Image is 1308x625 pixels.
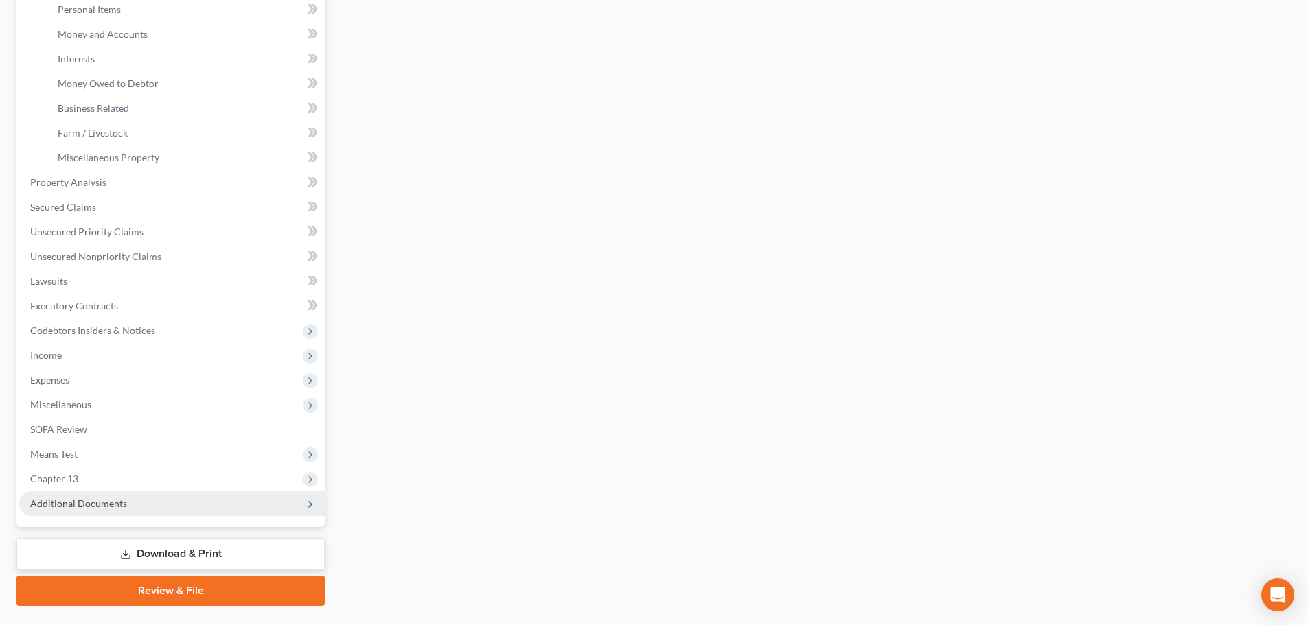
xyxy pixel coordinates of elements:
span: Lawsuits [30,275,67,287]
span: Additional Documents [30,497,127,509]
span: Farm / Livestock [58,127,128,139]
span: Money and Accounts [58,28,148,40]
span: Unsecured Nonpriority Claims [30,250,161,262]
a: Download & Print [16,538,325,570]
span: Income [30,349,62,361]
span: Personal Items [58,3,121,15]
a: SOFA Review [19,417,325,442]
span: Business Related [58,102,129,114]
span: Miscellaneous [30,399,91,410]
a: Business Related [47,96,325,121]
a: Money Owed to Debtor [47,71,325,96]
span: Miscellaneous Property [58,152,159,163]
span: Expenses [30,374,69,386]
a: Interests [47,47,325,71]
span: Means Test [30,448,78,460]
span: Interests [58,53,95,64]
a: Unsecured Priority Claims [19,220,325,244]
span: SOFA Review [30,423,87,435]
span: Codebtors Insiders & Notices [30,325,155,336]
span: Secured Claims [30,201,96,213]
span: Chapter 13 [30,473,78,484]
a: Executory Contracts [19,294,325,318]
a: Secured Claims [19,195,325,220]
a: Unsecured Nonpriority Claims [19,244,325,269]
a: Miscellaneous Property [47,145,325,170]
div: Open Intercom Messenger [1261,578,1294,611]
a: Farm / Livestock [47,121,325,145]
a: Lawsuits [19,269,325,294]
span: Property Analysis [30,176,106,188]
span: Executory Contracts [30,300,118,311]
span: Unsecured Priority Claims [30,226,144,237]
span: Money Owed to Debtor [58,78,159,89]
a: Review & File [16,576,325,606]
a: Money and Accounts [47,22,325,47]
a: Property Analysis [19,170,325,195]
